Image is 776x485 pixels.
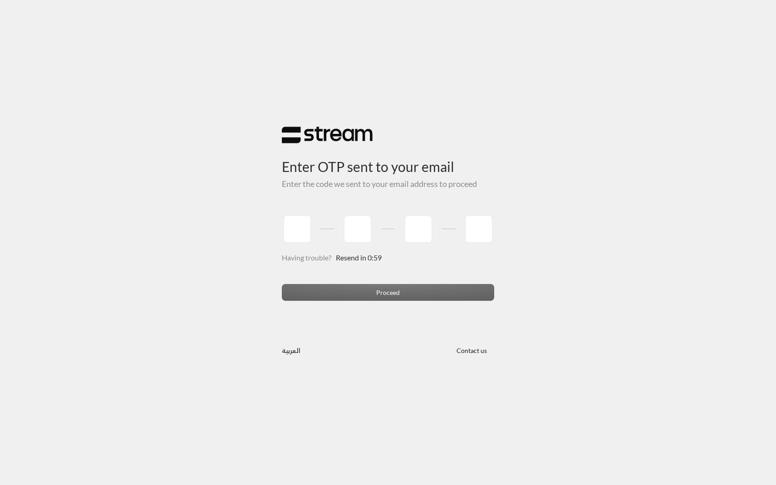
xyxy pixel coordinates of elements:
[336,253,382,262] span: Resend in 0:59
[282,144,494,175] h3: Enter OTP sent to your email
[282,126,373,144] img: Stream Logo
[282,179,494,189] h5: Enter the code we sent to your email address to proceed
[449,347,494,354] a: Contact us
[282,342,300,359] a: العربية
[282,253,331,262] span: Having trouble?
[449,342,494,359] button: Contact us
